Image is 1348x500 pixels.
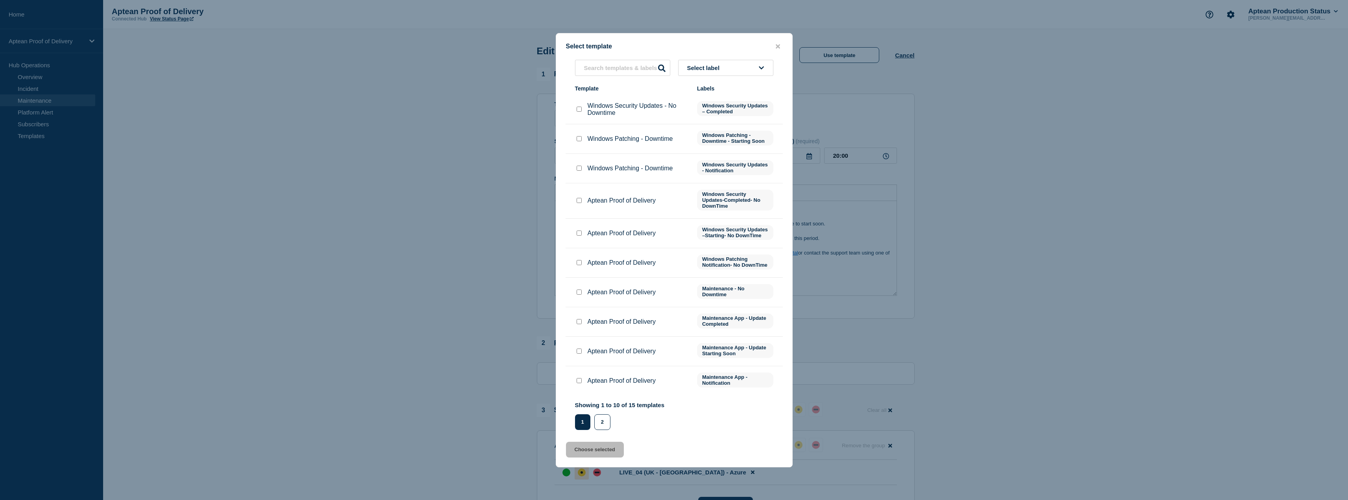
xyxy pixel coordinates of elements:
[697,160,773,175] span: Windows Security Updates - Notification
[577,136,582,141] input: Windows Patching - Downtime checkbox
[687,65,723,71] span: Select label
[575,414,590,430] button: 1
[697,255,773,269] span: Windows Patching Notification- No DownTime
[577,378,582,383] input: Aptean Proof of Delivery checkbox
[697,343,773,358] span: Maintenance App - Update Starting Soon
[697,85,773,92] div: Labels
[575,402,665,408] p: Showing 1 to 10 of 15 templates
[697,373,773,387] span: Maintenance App - Notification
[577,319,582,324] input: Aptean Proof of Delivery checkbox
[577,107,582,112] input: Windows Security Updates - No Downtime checkbox
[577,260,582,265] input: Aptean Proof of Delivery checkbox
[697,101,773,116] span: Windows Security Updates – Completed
[697,284,773,299] span: Maintenance - No Downtime
[575,60,670,76] input: Search templates & labels
[577,231,582,236] input: Aptean Proof of Delivery checkbox
[577,198,582,203] input: Aptean Proof of Delivery checkbox
[588,230,656,237] p: Aptean Proof of Delivery
[575,85,689,92] div: Template
[678,60,773,76] button: Select label
[697,314,773,328] span: Maintenance App - Update Completed
[697,225,773,240] span: Windows Security Updates –Starting- No DownTime
[588,102,689,116] p: Windows Security Updates - No Downtime
[588,318,656,325] p: Aptean Proof of Delivery
[697,131,773,146] span: Windows Patching - Downtime - Starting Soon
[577,166,582,171] input: Windows Patching - Downtime checkbox
[556,43,792,50] div: Select template
[588,259,656,266] p: Aptean Proof of Delivery
[588,289,656,296] p: Aptean Proof of Delivery
[697,190,773,210] span: Windows Security Updates-Completed- No DownTime
[588,165,673,172] p: Windows Patching - Downtime
[577,349,582,354] input: Aptean Proof of Delivery checkbox
[588,377,656,384] p: Aptean Proof of Delivery
[594,414,610,430] button: 2
[577,290,582,295] input: Aptean Proof of Delivery checkbox
[588,348,656,355] p: Aptean Proof of Delivery
[588,197,656,204] p: Aptean Proof of Delivery
[588,135,673,142] p: Windows Patching - Downtime
[566,442,624,458] button: Choose selected
[773,43,782,50] button: close button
